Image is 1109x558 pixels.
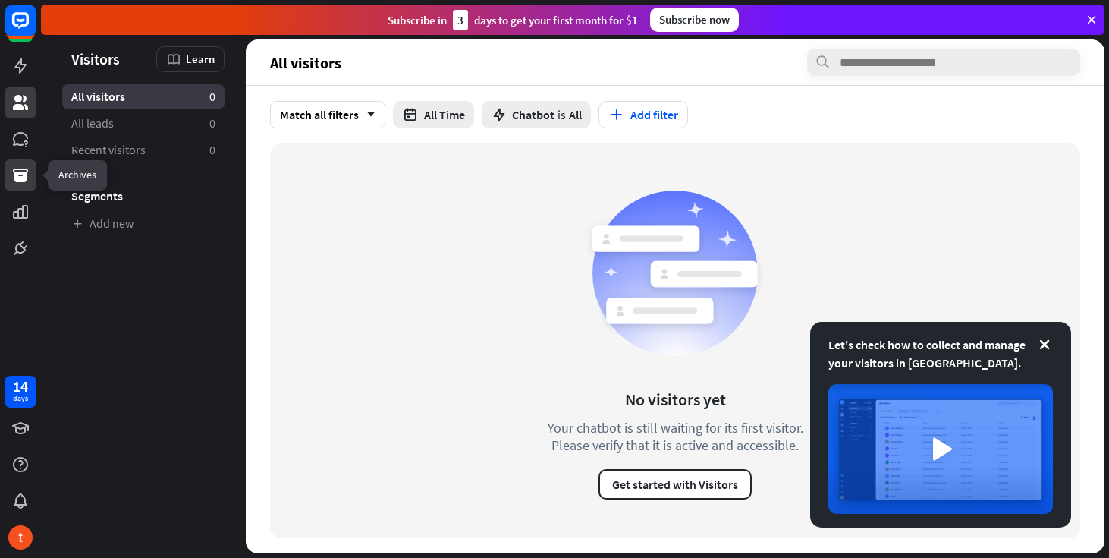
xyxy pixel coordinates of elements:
[62,111,225,136] a: All leads 0
[62,137,225,162] a: Recent visitors 0
[388,10,638,30] div: Subscribe in days to get your first month for $1
[359,110,375,119] i: arrow_down
[209,115,215,131] aside: 0
[71,115,114,131] span: All leads
[558,107,566,122] span: is
[625,389,726,410] div: No visitors yet
[186,52,215,66] span: Learn
[598,469,752,500] button: Get started with Visitors
[5,376,36,408] a: 14 days
[393,101,474,128] button: All Time
[71,142,146,158] span: Recent visitors
[71,50,120,68] span: Visitors
[512,107,554,122] span: Chatbot
[12,6,58,52] button: Open LiveChat chat widget
[650,8,739,32] div: Subscribe now
[270,54,341,71] span: All visitors
[13,393,28,404] div: days
[520,419,831,454] div: Your chatbot is still waiting for its first visitor. Please verify that it is active and accessible.
[71,89,125,105] span: All visitors
[13,380,28,393] div: 14
[569,107,582,122] span: All
[209,89,215,105] aside: 0
[828,384,1053,514] img: image
[209,142,215,158] aside: 0
[828,336,1053,372] div: Let's check how to collect and manage your visitors in [GEOGRAPHIC_DATA].
[453,10,468,30] div: 3
[270,101,385,128] div: Match all filters
[598,101,688,128] button: Add filter
[62,188,225,203] h3: Segments
[62,211,225,236] a: Add new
